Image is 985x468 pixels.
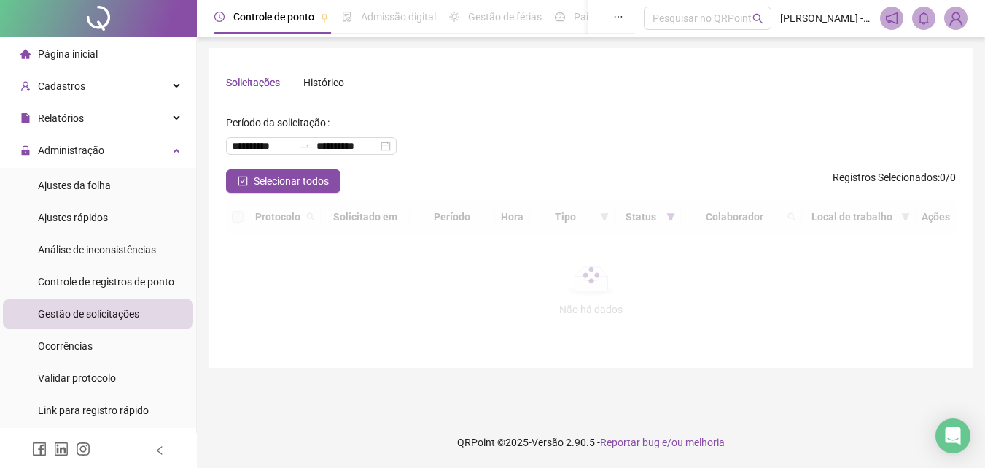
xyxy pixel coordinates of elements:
span: check-square [238,176,248,186]
span: notification [885,12,898,25]
span: : 0 / 0 [833,169,956,193]
span: Controle de ponto [233,11,314,23]
span: Administração [38,145,104,156]
span: Registros Selecionados [833,172,938,183]
span: Reportar bug e/ou melhoria [600,437,725,448]
span: file [20,113,31,123]
span: lock [20,145,31,156]
span: user-add [20,81,31,91]
span: Painel do DP [574,11,631,23]
span: sun [449,12,459,22]
span: Controle de registros de ponto [38,276,174,288]
span: Análise de inconsistências [38,244,156,256]
span: [PERSON_NAME] - [PERSON_NAME] [780,10,871,26]
span: to [299,140,311,152]
span: ellipsis [613,12,623,22]
span: file-done [342,12,352,22]
span: Validar protocolo [38,372,116,384]
span: Selecionar todos [254,173,329,189]
span: pushpin [320,13,329,22]
span: instagram [76,442,90,456]
span: Cadastros [38,80,85,92]
span: facebook [32,442,47,456]
div: Histórico [303,74,344,91]
span: Gestão de férias [468,11,542,23]
span: dashboard [555,12,565,22]
img: 83557 [945,7,967,29]
span: home [20,49,31,59]
span: linkedin [54,442,69,456]
label: Período da solicitação [226,111,335,134]
span: Ajustes rápidos [38,212,108,223]
span: clock-circle [214,12,225,22]
span: Ajustes da folha [38,180,111,191]
div: Open Intercom Messenger [935,418,970,453]
span: Versão [532,437,564,448]
span: Ocorrências [38,340,93,352]
span: Página inicial [38,48,98,60]
div: Solicitações [226,74,280,91]
span: Gestão de solicitações [38,308,139,320]
footer: QRPoint © 2025 - 2.90.5 - [197,417,985,468]
span: swap-right [299,140,311,152]
span: bell [917,12,930,25]
span: left [155,445,165,456]
span: Relatórios [38,112,84,124]
span: Admissão digital [361,11,436,23]
span: Link para registro rápido [38,404,149,416]
span: search [752,13,763,24]
button: Selecionar todos [226,169,340,193]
